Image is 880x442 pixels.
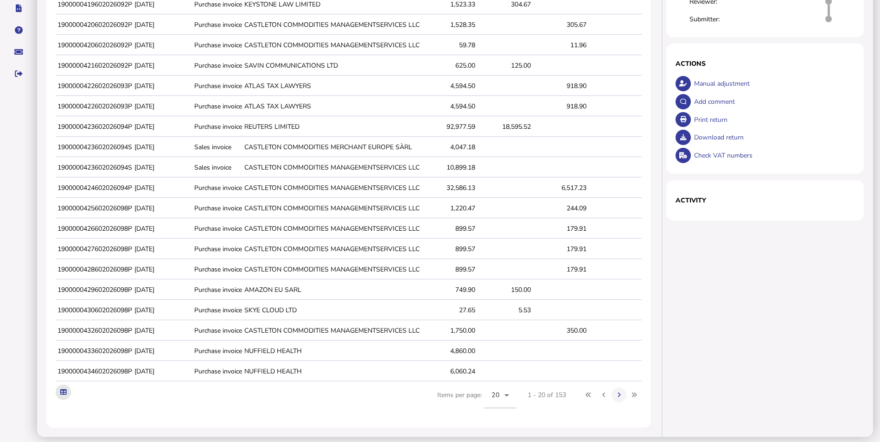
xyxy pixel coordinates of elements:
[242,76,420,96] td: ATLAS TAX LAWYERS
[533,326,587,335] div: 350.00
[242,362,420,381] td: NUFFIELD HEALTH
[133,260,192,279] td: [DATE]
[56,97,133,116] td: 1900000422602026093P
[491,391,499,399] span: 20
[56,15,133,35] td: 1900000420602026092P
[56,260,133,279] td: 1900000428602026098P
[133,321,192,341] td: [DATE]
[192,240,242,259] td: Purchase invoice
[484,382,517,418] mat-form-field: Change page size
[192,56,242,76] td: Purchase invoice
[422,41,475,50] div: 59.78
[242,260,420,279] td: CASTLETON COMMODITIES MANAGEMENTSERVICES LLC
[192,15,242,35] td: Purchase invoice
[422,20,475,29] div: 1,528.35
[192,199,242,218] td: Purchase invoice
[56,301,133,320] td: 1900000430602026098P
[133,15,192,35] td: [DATE]
[478,61,531,70] div: 125.00
[533,20,587,29] div: 305.67
[133,219,192,239] td: [DATE]
[533,245,587,253] div: 179.91
[133,76,192,96] td: [DATE]
[56,36,133,55] td: 1900000420602026092P
[192,36,242,55] td: Purchase invoice
[533,265,587,274] div: 179.91
[242,97,420,116] td: ATLAS TAX LAWYERS
[422,347,475,355] div: 4,860.00
[689,15,741,24] div: Submitter:
[676,76,691,91] button: Make an adjustment to this return.
[422,122,475,131] div: 92,977.59
[192,362,242,381] td: Purchase invoice
[692,111,854,129] div: Print return
[192,158,242,177] td: Sales invoice
[242,178,420,198] td: CASTLETON COMMODITIES MANAGEMENTSERVICES LLC
[56,158,133,177] td: 1900000423602026094S
[133,36,192,55] td: [DATE]
[242,117,420,137] td: REUTERS LIMITED
[422,82,475,90] div: 4,594.50
[422,367,475,376] div: 6,060.24
[56,56,133,76] td: 1900000421602026092P
[192,301,242,320] td: Purchase invoice
[422,204,475,213] div: 1,220.47
[478,122,531,131] div: 18,595.52
[56,321,133,341] td: 1900000432602026098P
[422,245,475,253] div: 899.57
[676,112,691,127] button: Open printable view of return.
[422,224,475,233] div: 899.57
[242,240,420,259] td: CASTLETON COMMODITIES MANAGEMENTSERVICES LLC
[612,387,627,403] button: Next page
[133,240,192,259] td: [DATE]
[133,341,192,361] td: [DATE]
[192,219,242,239] td: Purchase invoice
[242,219,420,239] td: CASTLETON COMMODITIES MANAGEMENTSERVICES LLC
[192,97,242,116] td: Purchase invoice
[56,76,133,96] td: 1900000422602026093P
[422,102,475,111] div: 4,594.50
[133,199,192,218] td: [DATE]
[9,64,28,83] button: Sign out
[56,219,133,239] td: 1900000426602026098P
[192,321,242,341] td: Purchase invoice
[56,199,133,218] td: 1900000425602026098P
[676,94,691,109] button: Make a comment in the activity log.
[692,93,854,111] div: Add comment
[9,42,28,62] button: Raise a support ticket
[9,20,28,40] button: Help pages
[133,158,192,177] td: [DATE]
[56,117,133,137] td: 1900000423602026094P
[56,138,133,157] td: 1900000423602026094S
[133,117,192,137] td: [DATE]
[478,285,531,294] div: 150.00
[242,321,420,341] td: CASTLETON COMMODITIES MANAGEMENTSERVICES LLC
[192,178,242,198] td: Purchase invoice
[56,240,133,259] td: 1900000427602026098P
[437,382,517,418] div: Items per page:
[533,41,587,50] div: 11.96
[533,204,587,213] div: 244.09
[422,183,475,192] div: 32,586.13
[626,387,642,403] button: Last page
[242,15,420,35] td: CASTLETON COMMODITIES MANAGEMENTSERVICES LLC
[242,341,420,361] td: NUFFIELD HEALTH
[133,362,192,381] td: [DATE]
[422,265,475,274] div: 899.57
[422,326,475,335] div: 1,750.00
[242,280,420,300] td: AMAZON EU SARL
[192,280,242,300] td: Purchase invoice
[56,280,133,300] td: 1900000429602026098P
[56,362,133,381] td: 1900000434602026098P
[133,178,192,198] td: [DATE]
[533,183,587,192] div: 6,517.23
[133,97,192,116] td: [DATE]
[676,59,854,68] h1: Actions
[192,341,242,361] td: Purchase invoice
[422,143,475,152] div: 4,047.18
[422,61,475,70] div: 625.00
[478,306,531,315] div: 5.53
[133,138,192,157] td: [DATE]
[676,196,854,205] h1: Activity
[533,102,587,111] div: 918.90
